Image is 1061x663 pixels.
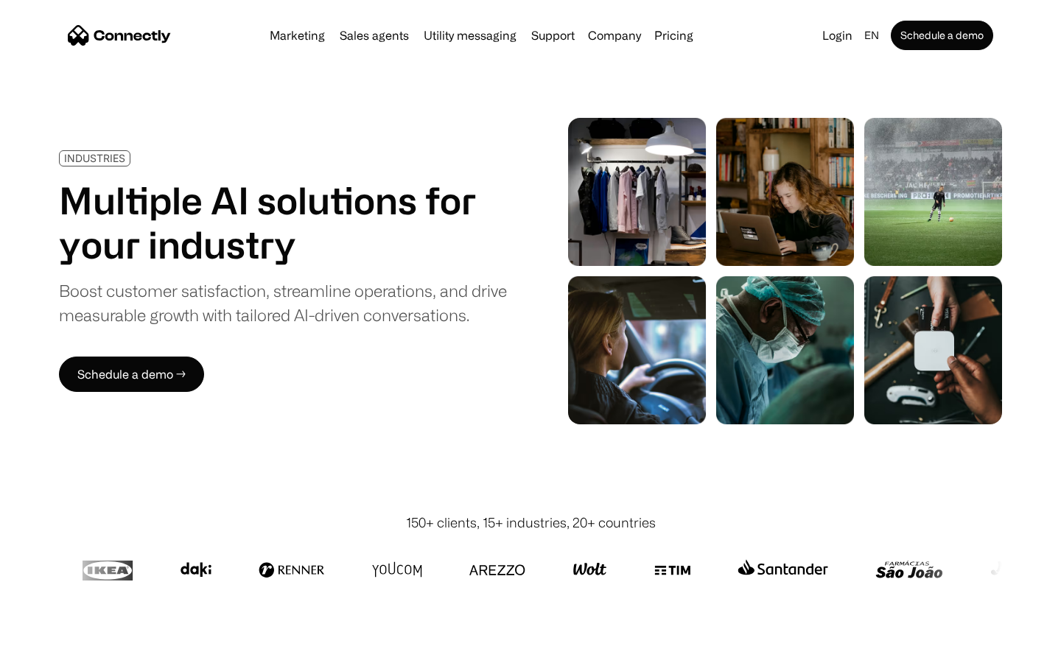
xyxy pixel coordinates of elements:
div: INDUSTRIES [64,152,125,164]
div: en [864,25,879,46]
div: 150+ clients, 15+ industries, 20+ countries [406,513,656,533]
a: Utility messaging [418,29,522,41]
a: Login [816,25,858,46]
div: Company [588,25,641,46]
a: Sales agents [334,29,415,41]
ul: Language list [29,637,88,658]
a: Schedule a demo [891,21,993,50]
a: Pricing [648,29,699,41]
a: Schedule a demo → [59,357,204,392]
a: Marketing [264,29,331,41]
h1: Multiple AI solutions for your industry [59,178,507,267]
aside: Language selected: English [15,636,88,658]
a: Support [525,29,581,41]
div: Boost customer satisfaction, streamline operations, and drive measurable growth with tailored AI-... [59,278,507,327]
